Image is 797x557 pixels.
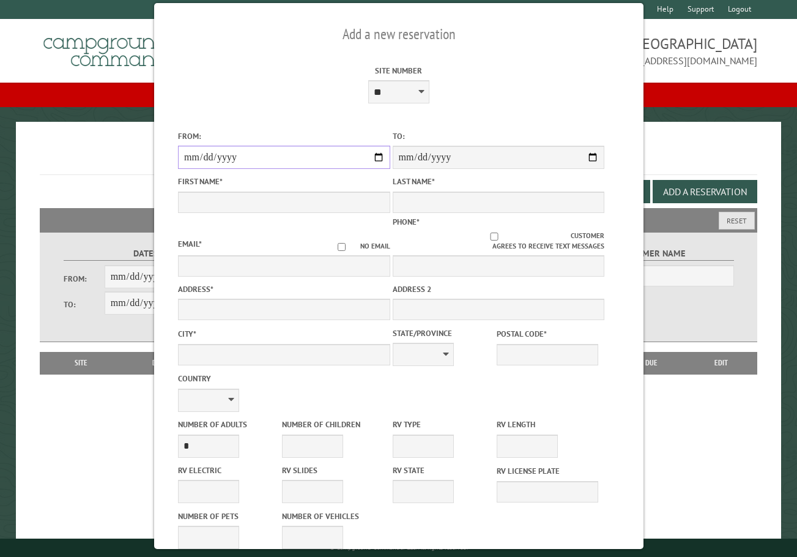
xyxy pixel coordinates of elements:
[292,65,504,77] label: Site Number
[392,217,419,227] label: Phone
[46,352,116,374] th: Site
[322,243,360,251] input: No email
[392,419,494,430] label: RV Type
[392,176,604,187] label: Last Name
[116,352,207,374] th: Dates
[40,141,757,175] h1: Reservations
[392,231,604,252] label: Customer agrees to receive text messages
[282,419,384,430] label: Number of Children
[719,212,755,230] button: Reset
[178,283,390,295] label: Address
[392,465,494,476] label: RV State
[178,419,280,430] label: Number of Adults
[64,273,105,285] label: From:
[40,24,193,72] img: Campground Commander
[40,208,757,231] h2: Filters
[178,328,390,340] label: City
[322,241,390,252] label: No email
[178,23,620,46] h2: Add a new reservation
[178,465,280,476] label: RV Electric
[392,327,494,339] label: State/Province
[496,465,598,477] label: RV License Plate
[569,247,733,261] label: Customer Name
[392,130,604,142] label: To:
[178,510,280,522] label: Number of Pets
[64,247,228,261] label: Dates
[178,373,390,384] label: Country
[392,283,604,295] label: Address 2
[282,465,384,476] label: RV Slides
[685,352,757,374] th: Edit
[653,180,757,203] button: Add a Reservation
[496,328,598,340] label: Postal Code
[282,510,384,522] label: Number of Vehicles
[178,130,390,142] label: From:
[330,544,468,551] small: © Campground Commander LLC. All rights reserved.
[417,233,571,241] input: Customer agrees to receive text messages
[178,176,390,187] label: First Name
[618,352,685,374] th: Due
[496,419,598,430] label: RV Length
[178,239,202,249] label: Email
[64,299,105,310] label: To:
